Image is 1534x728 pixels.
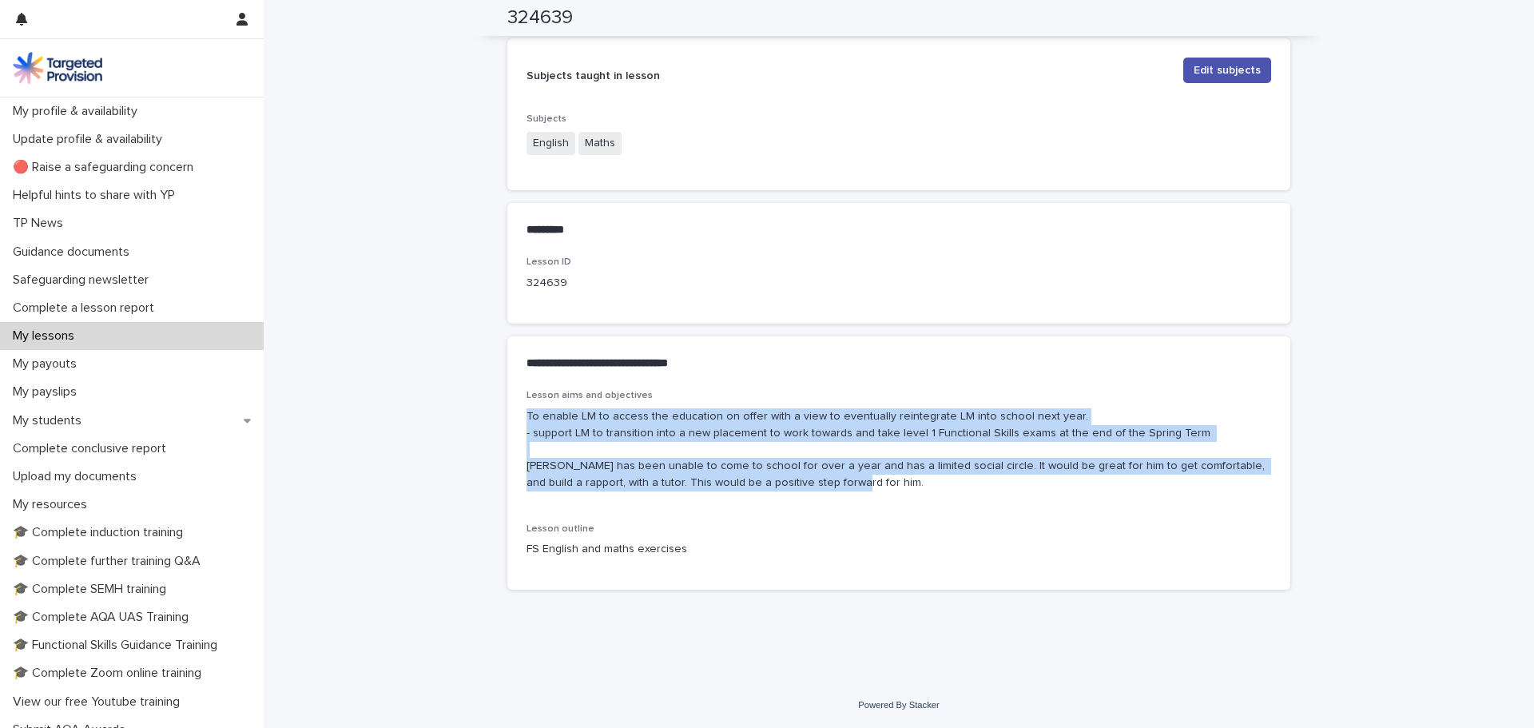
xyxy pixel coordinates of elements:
p: My students [6,413,94,428]
p: View our free Youtube training [6,694,193,710]
p: Update profile & availability [6,132,175,147]
span: Lesson aims and objectives [527,391,653,400]
p: 324639 [527,275,762,292]
strong: Subjects taught in lesson [527,70,660,82]
span: Edit subjects [1194,62,1261,78]
a: Powered By Stacker [858,700,939,710]
p: 🎓 Functional Skills Guidance Training [6,638,230,653]
span: Lesson outline [527,524,594,534]
p: My lessons [6,328,87,344]
p: Complete a lesson report [6,300,167,316]
p: Guidance documents [6,245,142,260]
button: Edit subjects [1183,58,1271,83]
p: My profile & availability [6,104,150,119]
span: Lesson ID [527,257,571,267]
img: M5nRWzHhSzIhMunXDL62 [13,52,102,84]
p: 🎓 Complete Zoom online training [6,666,214,681]
p: My resources [6,497,100,512]
p: Upload my documents [6,469,149,484]
p: 🔴 Raise a safeguarding concern [6,160,206,175]
span: English [527,132,575,155]
p: To enable LM to access the education on offer with a view to eventually reintegrate LM into schoo... [527,408,1271,491]
p: Helpful hints to share with YP [6,188,188,203]
p: FS English and maths exercises [527,541,1271,558]
h2: 324639 [507,6,573,30]
p: 🎓 Complete SEMH training [6,582,179,597]
p: My payouts [6,356,89,372]
p: 🎓 Complete induction training [6,525,196,540]
p: My payslips [6,384,89,400]
p: Safeguarding newsletter [6,273,161,288]
p: 🎓 Complete further training Q&A [6,554,213,569]
p: Complete conclusive report [6,441,179,456]
p: 🎓 Complete AQA UAS Training [6,610,201,625]
span: Subjects [527,114,566,124]
span: Maths [578,132,622,155]
p: TP News [6,216,76,231]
